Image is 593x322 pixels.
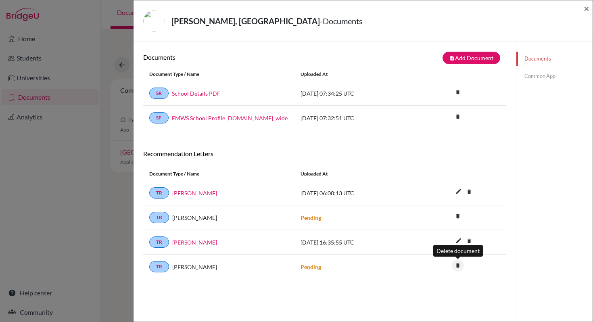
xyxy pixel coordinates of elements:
[149,112,169,123] a: SP
[301,214,321,221] strong: Pending
[516,69,593,83] a: Common App
[452,210,464,222] i: delete
[143,170,294,178] div: Document Type / Name
[143,150,506,157] h6: Recommendation Letters
[452,211,464,222] a: delete
[452,111,464,123] i: delete
[149,236,169,248] a: TR
[172,189,217,197] a: [PERSON_NAME]
[452,185,465,198] i: edit
[463,186,475,198] i: delete
[301,190,354,197] span: [DATE] 06:08:13 UTC
[301,239,354,246] span: [DATE] 16:35:55 UTC
[149,261,169,272] a: TR
[294,170,416,178] div: Uploaded at
[584,4,589,13] button: Close
[452,259,464,272] i: delete
[452,186,466,198] button: edit
[452,261,464,272] a: delete
[172,238,217,247] a: [PERSON_NAME]
[294,114,416,122] div: [DATE] 07:32:51 UTC
[172,213,217,222] span: [PERSON_NAME]
[171,16,320,26] strong: [PERSON_NAME], [GEOGRAPHIC_DATA]
[452,87,464,98] a: delete
[172,89,220,98] a: School Details PDF
[443,52,500,64] button: note_addAdd Document
[149,187,169,199] a: TR
[294,89,416,98] div: [DATE] 07:34:25 UTC
[463,236,475,247] a: delete
[172,114,288,122] a: EMWS School Profile [DOMAIN_NAME]_wide
[452,234,465,247] i: edit
[463,235,475,247] i: delete
[294,71,416,78] div: Uploaded at
[143,71,294,78] div: Document Type / Name
[149,212,169,223] a: TR
[149,88,169,99] a: SR
[301,263,321,270] strong: Pending
[516,52,593,66] a: Documents
[452,112,464,123] a: delete
[320,16,363,26] span: - Documents
[452,86,464,98] i: delete
[143,53,325,61] h6: Documents
[452,235,466,247] button: edit
[463,187,475,198] a: delete
[449,55,455,61] i: note_add
[584,2,589,14] span: ×
[433,245,483,257] div: Delete document
[172,263,217,271] span: [PERSON_NAME]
